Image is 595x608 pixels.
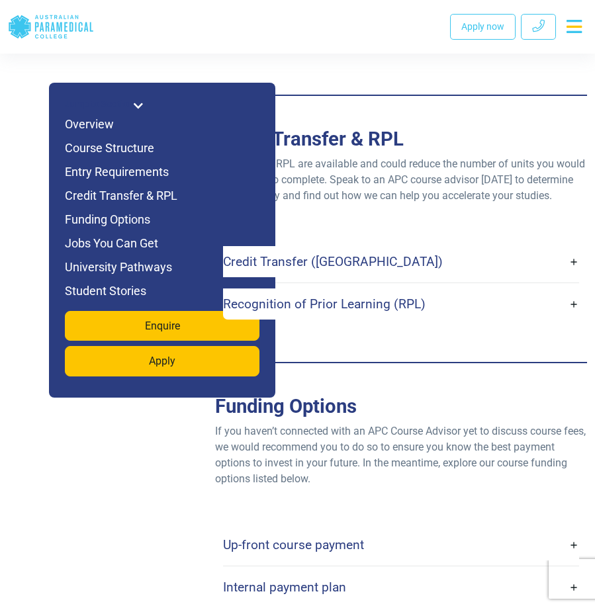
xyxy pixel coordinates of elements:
a: Up-front course payment [223,529,579,560]
a: Internal payment plan [223,572,579,603]
p: If you haven’t connected with an APC Course Advisor yet to discuss course fees, we would recommen... [215,423,587,487]
a: Australian Paramedical College [8,5,94,48]
p: Both CT and RPL are available and could reduce the number of units you would be required to compl... [215,156,587,204]
a: Apply now [450,14,516,40]
h4: Credit Transfer ([GEOGRAPHIC_DATA]) [223,254,443,269]
h4: Recognition of Prior Learning (RPL) [223,296,426,312]
a: Credit Transfer ([GEOGRAPHIC_DATA]) [223,246,579,277]
h4: Internal payment plan [223,580,346,595]
h2: Credit Transfer & RPL [215,128,587,151]
h4: Up-front course payment [223,537,364,552]
button: Toggle navigation [561,15,587,38]
a: Recognition of Prior Learning (RPL) [223,288,579,320]
h2: Funding Options [215,395,587,418]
